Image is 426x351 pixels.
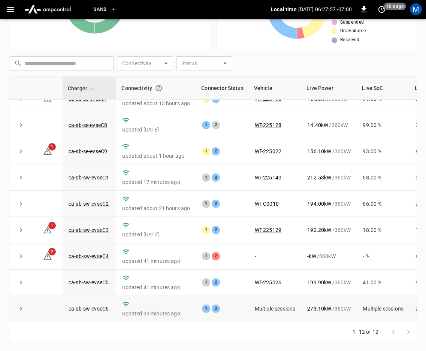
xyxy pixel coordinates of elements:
[15,198,27,209] button: expand row
[202,226,210,234] div: 1
[357,243,410,270] td: - %
[255,227,281,233] a: WT-225129
[301,77,357,100] th: Live Power
[357,270,410,296] td: 41.00 %
[21,2,74,16] img: ampcontrol.io logo
[357,112,410,138] td: 99.00 %
[93,5,107,14] span: SanB
[357,296,410,322] td: Multiple sessions
[249,243,302,270] td: -
[48,248,56,255] span: 2
[307,252,351,260] div: / 360 kW
[196,77,248,100] th: Connector Status
[255,122,281,128] a: WT-225128
[384,3,406,10] span: 10 s ago
[43,96,52,102] a: 1
[307,174,331,181] p: 212.53 kW
[68,84,97,93] span: Charger
[212,226,220,234] div: 2
[255,175,281,181] a: WT-225140
[121,81,191,95] div: Connectivity
[307,174,351,181] div: / 360 kW
[69,306,109,312] a: ca-sb-sw-evseC6
[212,200,220,208] div: 2
[307,279,331,286] p: 199.90 kW
[255,96,281,102] a: WT-225196
[307,252,316,260] p: - kW
[357,77,410,100] th: Live SoC
[15,224,27,236] button: expand row
[249,77,302,100] th: Vehicle
[48,143,56,151] span: 1
[357,191,410,217] td: 66.00 %
[15,277,27,288] button: expand row
[307,305,331,312] p: 273.10 kW
[122,100,190,107] p: updated about 13 hours ago
[122,178,190,186] p: updated 17 minutes ago
[69,253,109,259] a: ca-sb-sw-evseC4
[212,121,220,129] div: 2
[69,227,109,233] a: ca-sb-sw-evseC3
[69,96,107,102] a: ca-sb-se-evseC7
[357,164,410,191] td: 68.00 %
[202,305,210,313] div: 1
[122,126,190,133] p: updated [DATE]
[340,19,364,26] span: Suspended
[122,231,190,238] p: updated [DATE]
[357,138,410,164] td: 93.00 %
[307,226,331,234] p: 192.20 kW
[15,172,27,183] button: expand row
[69,279,109,285] a: ca-sb-sw-evseC5
[202,278,210,287] div: 1
[307,200,331,208] p: 194.00 kW
[410,3,422,15] div: profile-icon
[307,279,351,286] div: / 360 kW
[357,217,410,243] td: 18.00 %
[122,152,190,160] p: updated about 1 hour ago
[376,3,388,15] button: set refresh interval
[15,146,27,157] button: expand row
[249,296,302,322] td: Multiple sessions
[212,278,220,287] div: 2
[48,222,56,229] span: 1
[15,303,27,314] button: expand row
[43,148,52,154] a: 1
[122,257,190,265] p: updated 41 minutes ago
[43,253,52,259] a: 2
[15,251,27,262] button: expand row
[43,227,52,233] a: 1
[202,147,210,155] div: 1
[307,148,331,155] p: 156.10 kW
[307,226,351,234] div: / 360 kW
[122,284,190,291] p: updated 41 minutes ago
[15,119,27,131] button: expand row
[202,121,210,129] div: 1
[307,305,351,312] div: / 360 kW
[122,205,190,212] p: updated about 21 hours ago
[152,81,166,95] button: Connection between the charger and our software.
[69,201,109,207] a: ca-sb-sw-evseC2
[202,173,210,182] div: 1
[307,121,351,129] div: / 360 kW
[307,121,328,129] p: 14.40 kW
[69,122,107,128] a: ca-sb-se-evseC8
[307,148,351,155] div: / 360 kW
[255,279,281,285] a: WT-225026
[202,252,210,260] div: 1
[212,252,220,260] div: 2
[340,36,359,44] span: Reserved
[340,27,366,35] span: Unavailable
[255,148,281,154] a: WT-225022
[353,328,379,336] p: 1–12 of 12
[271,6,297,13] p: Local time
[212,173,220,182] div: 2
[212,305,220,313] div: 2
[298,6,352,13] p: [DATE] 06:27:57 -07:00
[122,310,190,317] p: updated 33 minutes ago
[202,200,210,208] div: 1
[212,147,220,155] div: 2
[69,148,107,154] a: ca-sb-se-evseC9
[307,200,351,208] div: / 360 kW
[69,175,109,181] a: ca-sb-sw-evseC1
[255,201,279,207] a: WT-C0010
